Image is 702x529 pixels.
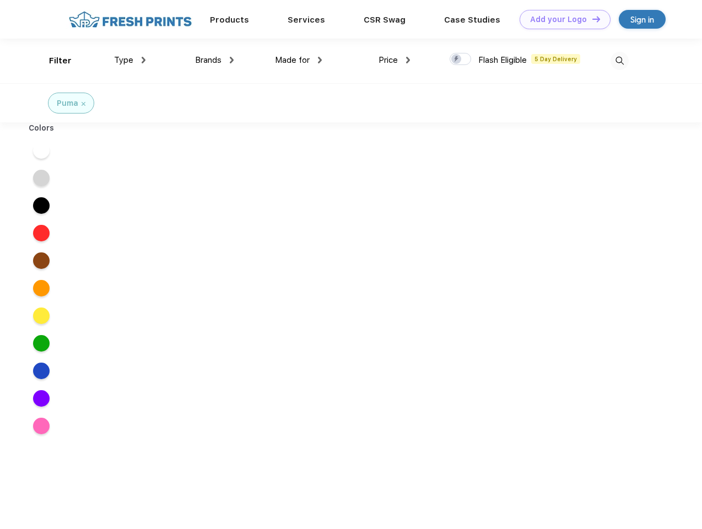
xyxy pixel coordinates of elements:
[20,122,63,134] div: Colors
[630,13,654,26] div: Sign in
[379,55,398,65] span: Price
[114,55,133,65] span: Type
[210,15,249,25] a: Products
[195,55,222,65] span: Brands
[142,57,145,63] img: dropdown.png
[530,15,587,24] div: Add your Logo
[619,10,666,29] a: Sign in
[531,54,580,64] span: 5 Day Delivery
[364,15,406,25] a: CSR Swag
[66,10,195,29] img: fo%20logo%202.webp
[406,57,410,63] img: dropdown.png
[82,102,85,106] img: filter_cancel.svg
[318,57,322,63] img: dropdown.png
[611,52,629,70] img: desktop_search.svg
[57,98,78,109] div: Puma
[275,55,310,65] span: Made for
[49,55,72,67] div: Filter
[230,57,234,63] img: dropdown.png
[592,16,600,22] img: DT
[478,55,527,65] span: Flash Eligible
[288,15,325,25] a: Services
